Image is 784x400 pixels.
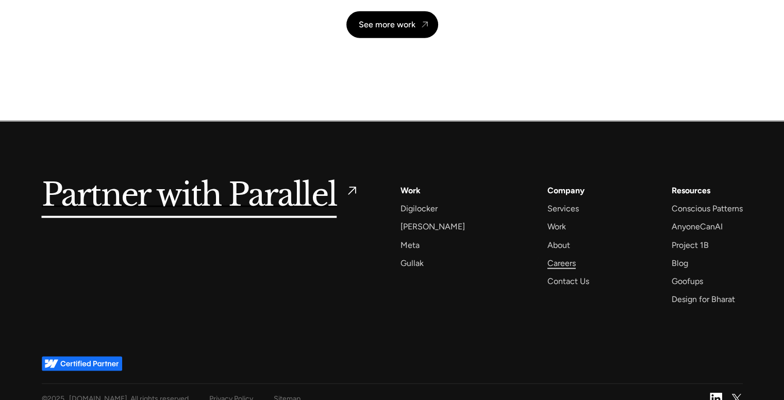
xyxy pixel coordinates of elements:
[547,220,566,234] a: Work
[671,202,742,215] a: Conscious Patterns
[671,292,735,306] a: Design for Bharat
[671,256,688,270] a: Blog
[547,256,576,270] a: Careers
[401,184,421,197] a: Work
[401,202,438,215] a: Digilocker
[547,202,579,215] a: Services
[547,274,589,288] a: Contact Us
[671,238,708,252] a: Project 1B
[401,238,420,252] a: Meta
[346,11,438,38] a: See more work
[401,220,465,234] a: [PERSON_NAME]
[401,256,424,270] a: Gullak
[547,184,585,197] a: Company
[42,184,360,207] a: Partner with Parallel
[671,274,703,288] a: Goofups
[359,20,415,29] div: See more work
[671,220,722,234] a: AnyoneCanAI
[547,238,570,252] a: About
[42,184,337,207] h5: Partner with Parallel
[671,184,710,197] div: Resources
